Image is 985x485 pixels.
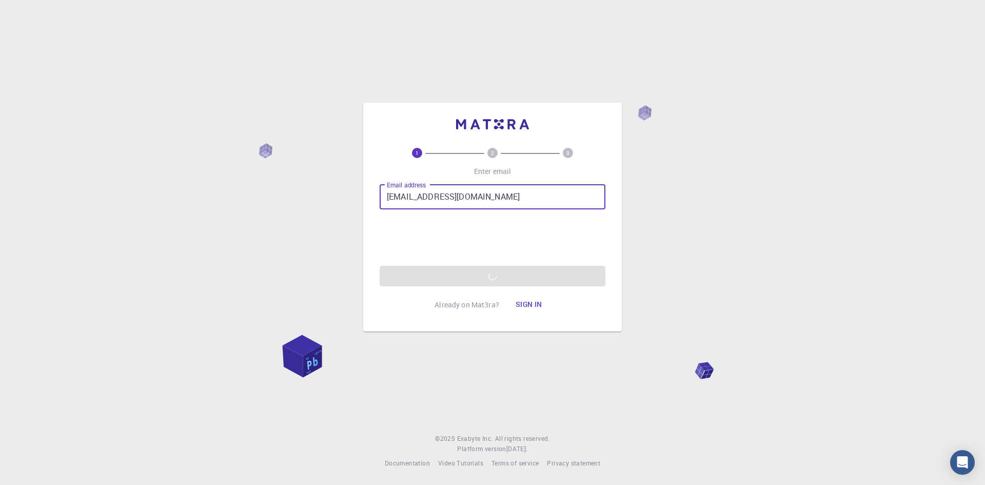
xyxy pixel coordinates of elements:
span: All rights reserved. [495,434,550,444]
span: Terms of service [491,459,539,467]
span: Platform version [457,444,506,454]
a: Exabyte Inc. [457,434,493,444]
a: Privacy statement [547,458,600,469]
iframe: reCAPTCHA [415,218,570,258]
label: Email address [387,181,426,189]
a: Documentation [385,458,430,469]
span: Video Tutorials [438,459,483,467]
div: Open Intercom Messenger [950,450,975,475]
p: Already on Mat3ra? [435,300,499,310]
a: Video Tutorials [438,458,483,469]
span: Documentation [385,459,430,467]
span: © 2025 [435,434,457,444]
span: Privacy statement [547,459,600,467]
span: [DATE] . [506,444,528,453]
p: Enter email [474,166,511,177]
text: 1 [416,149,419,157]
a: Terms of service [491,458,539,469]
text: 2 [491,149,494,157]
a: [DATE]. [506,444,528,454]
text: 3 [566,149,569,157]
span: Exabyte Inc. [457,434,493,442]
button: Sign in [507,295,550,315]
